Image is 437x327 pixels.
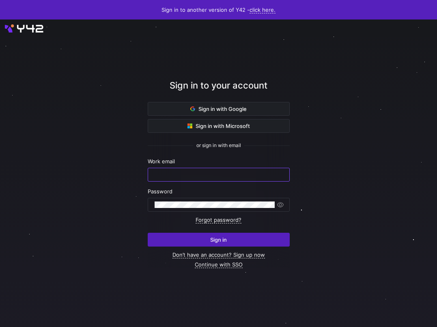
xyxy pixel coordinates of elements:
[196,143,241,148] span: or sign in with email
[148,188,172,195] span: Password
[148,102,290,116] button: Sign in with Google
[148,158,175,165] span: Work email
[210,236,227,243] span: Sign in
[196,217,241,223] a: Forgot password?
[148,79,290,102] div: Sign in to your account
[195,261,243,268] a: Continue with SSO
[148,233,290,247] button: Sign in
[250,6,276,13] a: click here.
[187,123,250,129] span: Sign in with Microsoft
[172,251,265,258] a: Don’t have an account? Sign up now
[190,106,247,112] span: Sign in with Google
[148,119,290,133] button: Sign in with Microsoft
